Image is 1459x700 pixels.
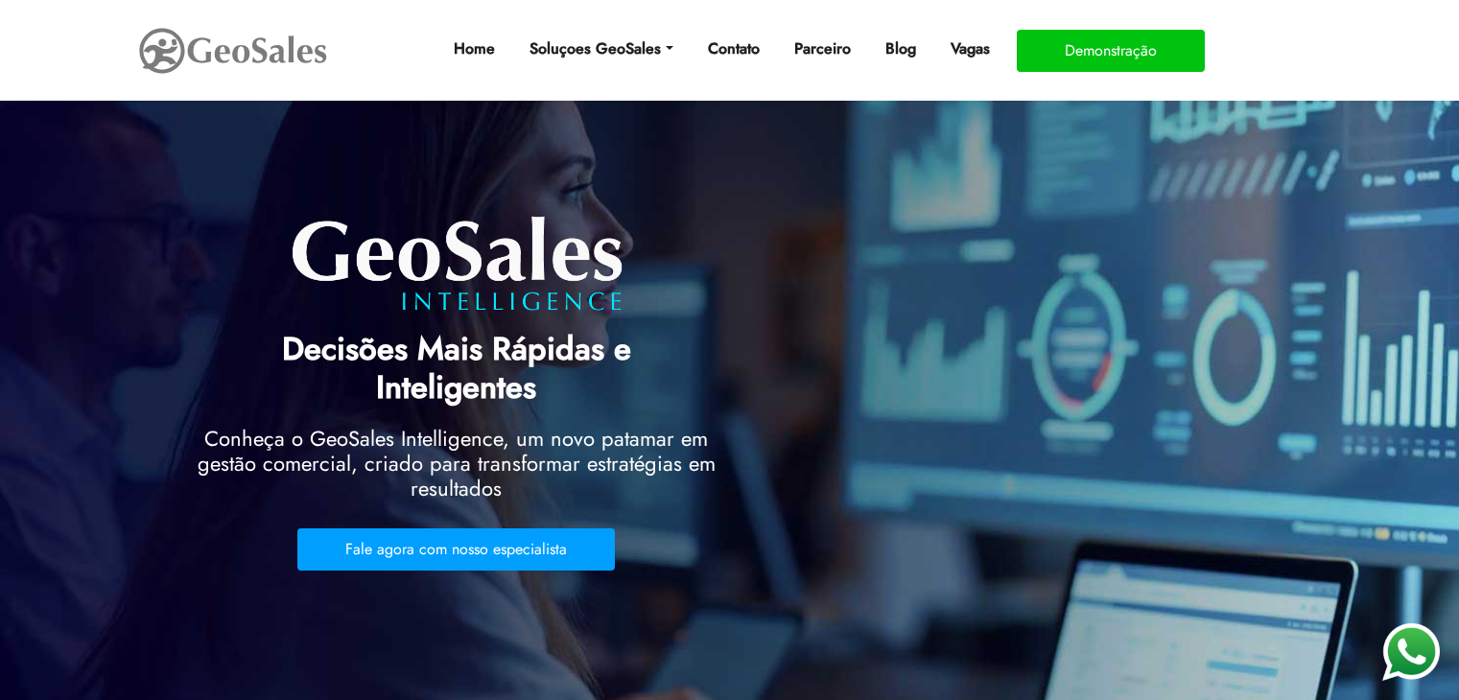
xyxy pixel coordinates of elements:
button: Fale agora com nosso especialista [297,528,615,571]
img: GeoSales [137,24,329,78]
a: Contato [700,30,767,68]
a: Parceiro [787,30,859,68]
a: Home [446,30,503,68]
img: lg_intelligence.png [289,209,624,316]
img: WhatsApp [1382,623,1440,681]
a: Vagas [943,30,998,68]
a: Blog [878,30,924,68]
a: Soluçoes GeoSales [522,30,680,68]
h2: Conheça o GeoSales Intelligence, um novo patamar em gestão comercial, criado para transformar est... [198,426,716,511]
h1: Decisões Mais Rápidas e Inteligentes [198,316,716,416]
button: Demonstração [1017,30,1205,72]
